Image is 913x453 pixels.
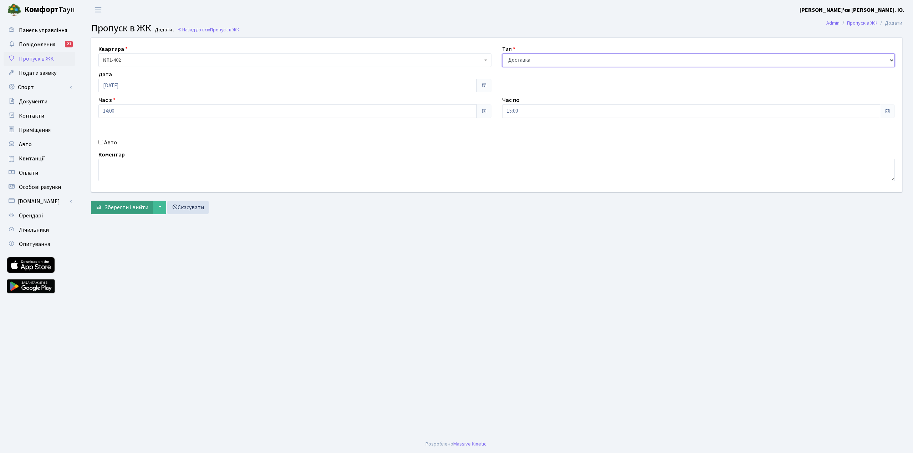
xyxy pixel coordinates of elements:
[4,123,75,137] a: Приміщення
[425,440,488,448] div: Розроблено .
[4,194,75,209] a: [DOMAIN_NAME]
[4,237,75,251] a: Опитування
[4,66,75,80] a: Подати заявку
[24,4,58,15] b: Комфорт
[847,19,877,27] a: Пропуск в ЖК
[24,4,75,16] span: Таун
[4,223,75,237] a: Лічильники
[502,45,515,53] label: Тип
[4,151,75,166] a: Квитанції
[91,201,153,214] button: Зберегти і вийти
[4,209,75,223] a: Орендарі
[19,169,38,177] span: Оплати
[65,41,73,47] div: 21
[103,57,109,64] b: КТ
[210,26,239,33] span: Пропуск в ЖК
[177,26,239,33] a: Назад до всіхПропуск в ЖК
[4,180,75,194] a: Особові рахунки
[167,201,209,214] a: Скасувати
[104,138,117,147] label: Авто
[816,16,913,31] nav: breadcrumb
[4,52,75,66] a: Пропуск в ЖК
[19,212,43,220] span: Орендарі
[4,109,75,123] a: Контакти
[7,3,21,17] img: logo.png
[91,21,151,35] span: Пропуск в ЖК
[153,27,174,33] small: Додати .
[4,80,75,94] a: Спорт
[98,53,491,67] span: <b>КТ</b>&nbsp;&nbsp;&nbsp;&nbsp;1-402
[19,240,50,248] span: Опитування
[453,440,486,448] a: Massive Kinetic
[98,150,125,159] label: Коментар
[877,19,902,27] li: Додати
[103,57,483,64] span: <b>КТ</b>&nbsp;&nbsp;&nbsp;&nbsp;1-402
[502,96,520,104] label: Час по
[19,69,56,77] span: Подати заявку
[4,166,75,180] a: Оплати
[19,226,49,234] span: Лічильники
[19,55,54,63] span: Пропуск в ЖК
[98,45,128,53] label: Квартира
[104,204,148,211] span: Зберегти і вийти
[4,37,75,52] a: Повідомлення21
[19,98,47,105] span: Документи
[98,70,112,79] label: Дата
[19,112,44,120] span: Контакти
[98,96,116,104] label: Час з
[4,94,75,109] a: Документи
[4,23,75,37] a: Панель управління
[19,41,55,48] span: Повідомлення
[19,183,61,191] span: Особові рахунки
[826,19,840,27] a: Admin
[89,4,107,16] button: Переключити навігацію
[19,26,67,34] span: Панель управління
[800,6,904,14] a: [PERSON_NAME]’єв [PERSON_NAME]. Ю.
[19,155,45,163] span: Квитанції
[19,140,32,148] span: Авто
[19,126,51,134] span: Приміщення
[4,137,75,151] a: Авто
